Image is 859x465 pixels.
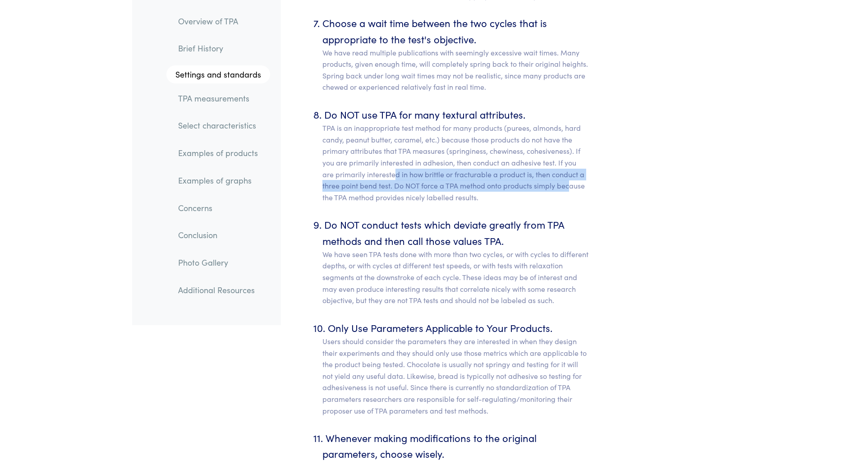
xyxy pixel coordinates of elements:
li: Only Use Parameters Applicable to Your Products. [322,320,589,416]
a: Examples of graphs [171,170,270,191]
li: Do NOT use TPA for many textural attributes. [322,106,589,203]
a: Concerns [171,198,270,218]
a: Photo Gallery [171,252,270,273]
a: Conclusion [171,225,270,246]
p: We have seen TPA tests done with more than two cycles, or with cycles to different depths, or wit... [322,249,589,306]
p: TPA is an inappropriate test method for many products (purees, almonds, hard candy, peanut butter... [322,122,589,203]
a: Overview of TPA [171,11,270,32]
a: Additional Resources [171,280,270,300]
p: We have read multiple publications with seemingly excessive wait times. Many products, given enou... [322,47,589,93]
li: Do NOT conduct tests which deviate greatly from TPA methods and then call those values TPA. [322,216,589,306]
a: Brief History [171,38,270,59]
a: Examples of products [171,143,270,164]
a: Settings and standards [166,65,270,83]
a: Select characteristics [171,115,270,136]
p: Users should consider the parameters they are interested in when they design their experiments an... [322,336,589,416]
a: TPA measurements [171,88,270,109]
li: Choose a wait time between the two cycles that is appropriate to the test's objective. [322,15,589,93]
